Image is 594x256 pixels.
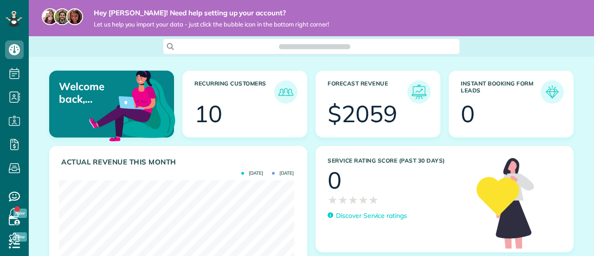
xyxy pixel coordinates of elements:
[328,102,397,125] div: $2059
[336,211,407,221] p: Discover Service ratings
[328,158,467,164] h3: Service Rating score (past 30 days)
[461,102,475,125] div: 0
[288,42,341,51] span: Search ZenMaid…
[59,80,133,105] p: Welcome back, [PERSON_NAME]!
[543,83,562,101] img: icon_form_leads-04211a6a04a5b2264e4ee56bc0799ec3eb69b7e499cbb523a139df1d13a81ae0.png
[328,169,342,192] div: 0
[277,83,295,101] img: icon_recurring_customers-cf858462ba22bcd05b5a5880d41d6543d210077de5bb9ebc9590e49fd87d84ed.png
[368,192,379,208] span: ★
[94,20,329,28] span: Let us help you import your data - just click the bubble icon in the bottom right corner!
[348,192,358,208] span: ★
[194,80,274,104] h3: Recurring Customers
[61,158,297,166] h3: Actual Revenue this month
[461,80,541,104] h3: Instant Booking Form Leads
[328,192,338,208] span: ★
[87,60,177,150] img: dashboard_welcome-42a62b7d889689a78055ac9021e634bf52bae3f8056760290aed330b23ab8690.png
[338,192,348,208] span: ★
[42,8,58,25] img: maria-72a9807cf96188c08ef61303f053569d2e2a8a1cde33d635c8a3ac13582a053d.jpg
[328,80,407,104] h3: Forecast Revenue
[272,171,294,176] span: [DATE]
[328,211,407,221] a: Discover Service ratings
[66,8,83,25] img: michelle-19f622bdf1676172e81f8f8fba1fb50e276960ebfe0243fe18214015130c80e4.jpg
[94,8,329,18] strong: Hey [PERSON_NAME]! Need help setting up your account?
[241,171,263,176] span: [DATE]
[194,102,222,125] div: 10
[358,192,368,208] span: ★
[54,8,71,25] img: jorge-587dff0eeaa6aab1f244e6dc62b8924c3b6ad411094392a53c71c6c4a576187d.jpg
[410,83,428,101] img: icon_forecast_revenue-8c13a41c7ed35a8dcfafea3cbb826a0462acb37728057bba2d056411b612bbbe.png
